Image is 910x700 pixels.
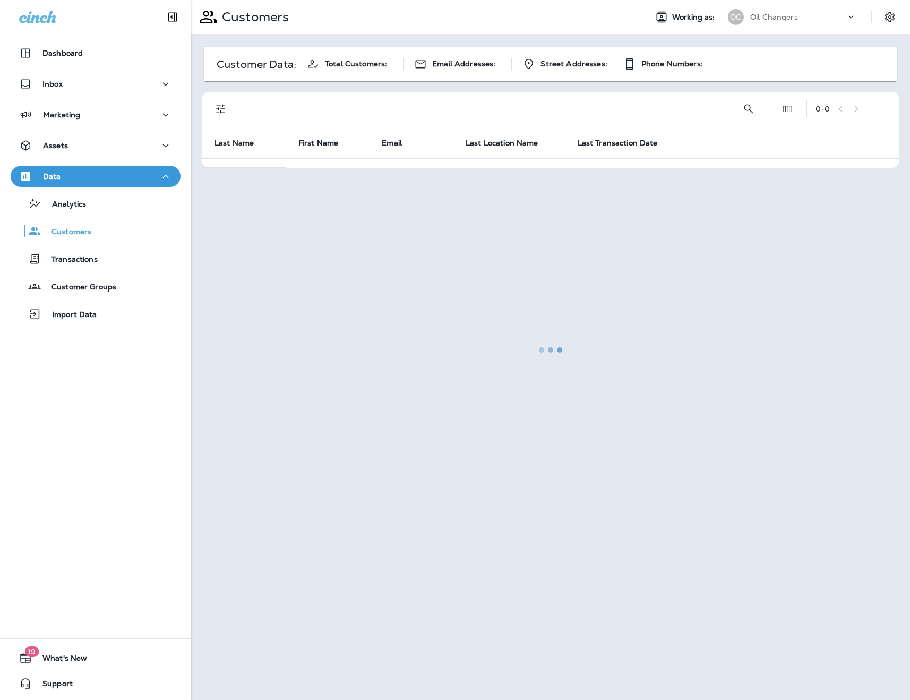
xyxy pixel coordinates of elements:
button: Support [11,673,181,694]
p: Assets [43,141,68,150]
span: 19 [24,646,39,657]
p: Dashboard [42,49,83,57]
p: Transactions [41,255,98,265]
button: Data [11,166,181,187]
p: Customer Groups [41,283,116,293]
p: Inbox [42,80,63,88]
span: Support [32,679,73,692]
p: Data [43,172,61,181]
button: Analytics [11,192,181,215]
p: Marketing [43,110,80,119]
button: Marketing [11,104,181,125]
span: What's New [32,654,87,667]
button: 19What's New [11,647,181,669]
button: Inbox [11,73,181,95]
p: Analytics [41,200,86,210]
button: Dashboard [11,42,181,64]
button: Collapse Sidebar [158,6,187,28]
button: Import Data [11,303,181,325]
p: Customers [41,227,91,237]
button: Customer Groups [11,275,181,297]
button: Transactions [11,247,181,270]
button: Assets [11,135,181,156]
button: Customers [11,220,181,242]
p: Import Data [41,310,97,320]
